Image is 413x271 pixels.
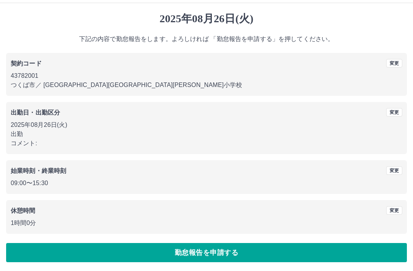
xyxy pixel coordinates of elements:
p: 2025年08月26日(火) [11,120,402,130]
p: 43782001 [11,71,402,80]
button: 勤怠報告を申請する [6,243,407,262]
button: 変更 [386,166,402,175]
b: 始業時刻・終業時刻 [11,168,66,174]
p: 09:00 〜 15:30 [11,179,402,188]
p: 1時間0分 [11,218,402,228]
button: 変更 [386,108,402,117]
p: コメント: [11,139,402,148]
p: 出勤 [11,130,402,139]
button: 変更 [386,59,402,67]
b: 出勤日・出勤区分 [11,109,60,116]
p: つくば市 ／ [GEOGRAPHIC_DATA][GEOGRAPHIC_DATA][PERSON_NAME]小学校 [11,80,402,90]
b: 休憩時間 [11,207,36,214]
h1: 2025年08月26日(火) [6,12,407,25]
button: 変更 [386,206,402,215]
b: 契約コード [11,60,42,67]
p: 下記の内容で勤怠報告をします。よろしければ 「勤怠報告を申請する」を押してください。 [6,34,407,44]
